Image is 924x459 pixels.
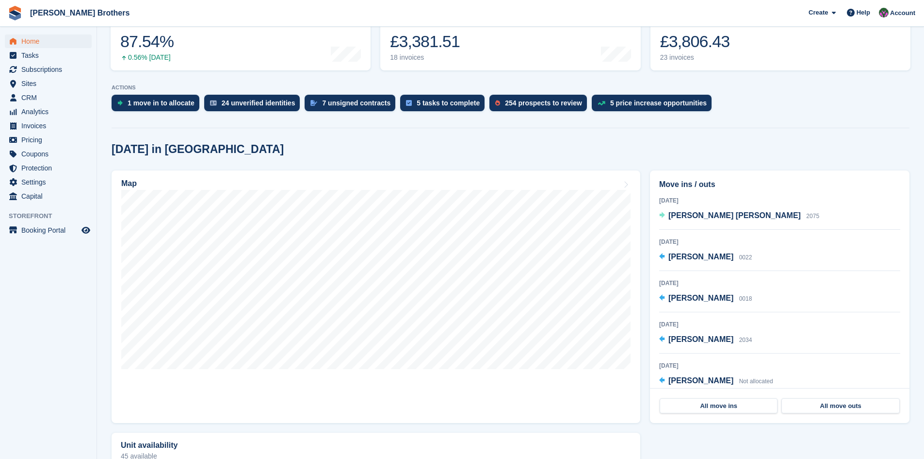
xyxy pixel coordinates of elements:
div: 0.56% [DATE] [120,53,174,62]
span: 2075 [806,213,819,220]
img: task-75834270c22a3079a89374b754ae025e5fb1db73e45f91037f5363f120a921f8.svg [406,100,412,106]
a: menu [5,147,92,161]
a: 24 unverified identities [204,95,305,116]
h2: Map [121,179,137,188]
a: menu [5,63,92,76]
a: menu [5,105,92,119]
span: Pricing [21,133,80,147]
div: 5 price increase opportunities [610,99,707,107]
a: menu [5,91,92,104]
span: 2034 [739,337,752,343]
span: Protection [21,161,80,175]
a: [PERSON_NAME] 0018 [659,292,752,305]
img: move_ins_to_allocate_icon-fdf77a2bb77ea45bf5b3d319d69a93e2d87916cf1d5bf7949dd705db3b84f3ca.svg [117,100,123,106]
div: 5 tasks to complete [417,99,480,107]
span: 0018 [739,295,752,302]
span: Settings [21,175,80,189]
a: All move ins [660,398,778,414]
a: 1 move in to allocate [112,95,204,116]
p: ACTIONS [112,85,909,91]
div: 254 prospects to review [505,99,582,107]
div: 23 invoices [660,53,730,62]
span: Booking Portal [21,223,80,237]
div: [DATE] [659,196,900,205]
a: [PERSON_NAME] 0022 [659,251,752,264]
div: £3,381.51 [390,32,462,51]
div: 18 invoices [390,53,462,62]
span: Coupons [21,147,80,161]
span: Account [890,8,915,18]
span: Create [809,8,828,17]
span: Analytics [21,105,80,119]
span: Storefront [9,211,97,221]
a: menu [5,77,92,90]
h2: Move ins / outs [659,179,900,190]
span: Not allocated [739,378,773,385]
h2: [DATE] in [GEOGRAPHIC_DATA] [112,143,284,156]
div: [DATE] [659,320,900,329]
span: Help [857,8,870,17]
div: [DATE] [659,238,900,246]
a: Awaiting payment £3,806.43 23 invoices [650,9,910,70]
span: Subscriptions [21,63,80,76]
img: contract_signature_icon-13c848040528278c33f63329250d36e43548de30e8caae1d1a13099fd9432cc5.svg [310,100,317,106]
a: 5 tasks to complete [400,95,489,116]
a: menu [5,34,92,48]
a: [PERSON_NAME] [PERSON_NAME] 2075 [659,210,819,222]
a: Month-to-date sales £3,381.51 18 invoices [380,9,640,70]
div: [DATE] [659,279,900,288]
a: 7 unsigned contracts [305,95,400,116]
a: 5 price increase opportunities [592,95,716,116]
span: Capital [21,189,80,203]
a: menu [5,161,92,175]
a: menu [5,175,92,189]
div: 1 move in to allocate [128,99,195,107]
div: [DATE] [659,361,900,370]
a: menu [5,189,92,203]
div: 87.54% [120,32,174,51]
img: stora-icon-8386f47178a22dfd0bd8f6a31ec36ba5ce8667c1dd55bd0f319d3a0aa187defe.svg [8,6,22,20]
span: 0022 [739,254,752,261]
span: [PERSON_NAME] [668,376,733,385]
a: [PERSON_NAME] 2034 [659,334,752,346]
a: menu [5,133,92,147]
span: Home [21,34,80,48]
a: 254 prospects to review [489,95,592,116]
a: All move outs [781,398,899,414]
span: [PERSON_NAME] [668,253,733,261]
img: prospect-51fa495bee0391a8d652442698ab0144808aea92771e9ea1ae160a38d050c398.svg [495,100,500,106]
span: [PERSON_NAME] [668,294,733,302]
img: price_increase_opportunities-93ffe204e8149a01c8c9dc8f82e8f89637d9d84a8eef4429ea346261dce0b2c0.svg [598,101,605,105]
a: Occupancy 87.54% 0.56% [DATE] [111,9,371,70]
a: [PERSON_NAME] Brothers [26,5,133,21]
img: verify_identity-adf6edd0f0f0b5bbfe63781bf79b02c33cf7c696d77639b501bdc392416b5a36.svg [210,100,217,106]
div: 24 unverified identities [222,99,295,107]
a: menu [5,119,92,133]
img: Nick Wright [879,8,889,17]
a: menu [5,223,92,237]
span: [PERSON_NAME] [PERSON_NAME] [668,211,801,220]
span: CRM [21,91,80,104]
span: Tasks [21,49,80,62]
h2: Unit availability [121,441,178,450]
div: £3,806.43 [660,32,730,51]
span: Invoices [21,119,80,133]
a: Preview store [80,224,92,236]
a: [PERSON_NAME] Not allocated [659,375,773,388]
a: menu [5,49,92,62]
a: Map [112,170,640,423]
span: Sites [21,77,80,90]
div: 7 unsigned contracts [322,99,390,107]
span: [PERSON_NAME] [668,335,733,343]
